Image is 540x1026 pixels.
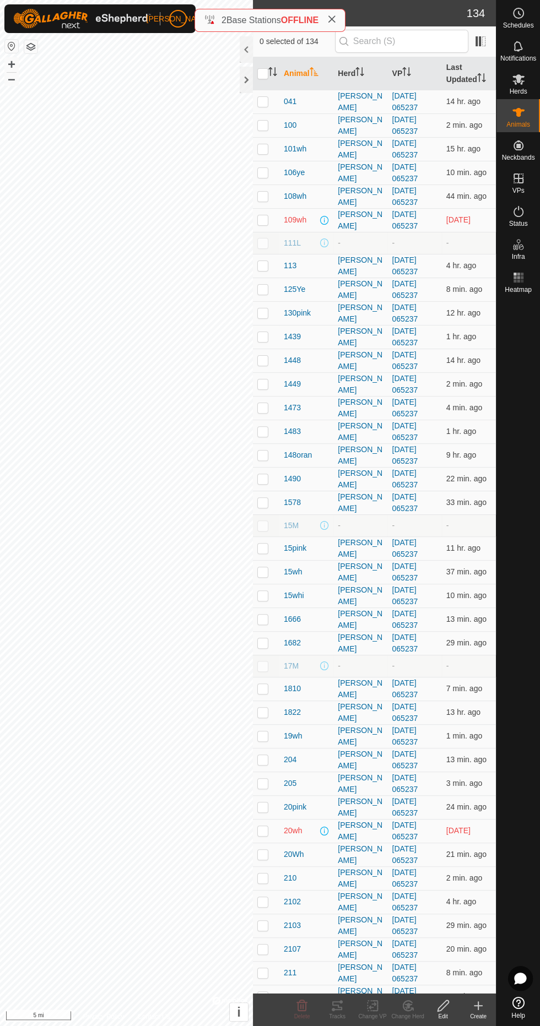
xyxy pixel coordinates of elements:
a: [DATE] 065237 [392,398,418,418]
span: 17M [284,660,299,672]
span: Aug 17, 2025, 4:47 AM [446,897,477,906]
div: [PERSON_NAME] [338,254,383,278]
div: [PERSON_NAME] [338,632,383,655]
div: Tracks [320,1012,355,1020]
a: [DATE] 065237 [392,562,418,582]
button: + [5,58,18,71]
a: [DATE] 065237 [392,279,418,300]
span: Aug 17, 2025, 9:17 AM [446,731,482,740]
span: Aug 17, 2025, 8:48 AM [446,921,487,930]
a: [DATE] 065237 [392,585,418,606]
span: Aug 17, 2025, 8:56 AM [446,474,487,483]
span: Aug 17, 2025, 7:28 AM [446,332,477,341]
a: [DATE] 065237 [392,773,418,794]
span: - [446,521,449,530]
span: Infra [511,253,525,260]
span: 2 [222,15,226,25]
a: Help [496,992,540,1023]
span: 041 [284,96,296,107]
span: Aug 16, 2025, 5:39 PM [446,144,480,153]
div: [PERSON_NAME] [338,90,383,113]
span: 101wh [284,143,306,155]
span: Aug 17, 2025, 9:08 AM [446,992,487,1001]
a: [DATE] 065237 [392,702,418,723]
th: Last Updated [442,57,496,90]
a: [DATE] 065237 [392,986,418,1007]
div: [PERSON_NAME] [338,278,383,301]
button: Map Layers [24,40,37,53]
a: [DATE] 065237 [392,538,418,558]
span: 210 [284,872,296,884]
span: Aug 17, 2025, 9:09 AM [446,285,482,294]
a: [DATE] 065237 [392,303,418,323]
a: [DATE] 065237 [392,374,418,394]
span: Aug 17, 2025, 9:15 AM [446,873,482,882]
a: [DATE] 065237 [392,939,418,959]
span: Notifications [500,55,536,62]
span: 20wh [284,825,302,837]
div: [PERSON_NAME] [338,349,383,372]
span: 2102 [284,896,301,908]
span: 1666 [284,614,301,625]
span: Aug 17, 2025, 8:48 AM [446,638,487,647]
img: Gallagher Logo [13,9,151,29]
div: Change VP [355,1012,390,1020]
span: Aug 17, 2025, 9:08 AM [446,168,487,177]
span: 1449 [284,378,301,390]
span: Aug 16, 2025, 8:53 PM [446,308,480,317]
p-sorticon: Activate to sort [402,69,411,78]
span: Aug 17, 2025, 9:07 AM [446,591,487,600]
a: [DATE] 065237 [392,797,418,817]
div: [PERSON_NAME] [338,725,383,748]
span: 1483 [284,426,301,437]
span: 100 [284,120,296,131]
a: [DATE] 065237 [392,91,418,112]
a: [DATE] 065237 [392,892,418,912]
span: 106ye [284,167,305,178]
a: [DATE] 065237 [392,963,418,983]
span: Aug 17, 2025, 4:49 AM [446,261,477,270]
th: Herd [333,57,387,90]
span: 1682 [284,637,301,649]
span: Help [511,1012,525,1019]
span: 211 [284,967,296,979]
p-sorticon: Activate to sort [355,69,364,78]
span: Aug 16, 2025, 6:35 PM [446,356,480,365]
div: [PERSON_NAME] [338,491,383,514]
div: [PERSON_NAME] [338,772,383,795]
span: Aug 17, 2025, 8:57 AM [446,944,487,953]
span: Aug 16, 2025, 7:49 PM [446,708,480,716]
span: Aug 17, 2025, 9:10 AM [446,684,482,693]
span: Aug 17, 2025, 9:16 AM [446,379,482,388]
a: [DATE] 065237 [392,633,418,653]
div: [PERSON_NAME] [338,701,383,724]
span: 205 [284,778,296,789]
a: [DATE] 065237 [392,445,418,465]
div: [PERSON_NAME] [338,420,383,443]
div: [PERSON_NAME] [338,397,383,420]
span: 204 [284,754,296,766]
a: [DATE] 065237 [392,492,418,513]
input: Search (S) [335,30,468,53]
a: Privacy Policy [83,1012,124,1022]
a: [DATE] 065237 [392,350,418,371]
span: 20pink [284,801,306,813]
a: [DATE] 065237 [392,327,418,347]
span: Aug 17, 2025, 8:40 AM [446,567,487,576]
span: Aug 17, 2025, 9:04 AM [446,755,487,764]
app-display-virtual-paddock-transition: - [392,661,395,670]
span: 111L [284,237,301,249]
span: 1473 [284,402,301,414]
p-sorticon: Activate to sort [477,75,486,84]
p-sorticon: Activate to sort [268,69,277,78]
button: i [230,1003,248,1021]
span: 1578 [284,497,301,508]
div: Create [461,1012,496,1020]
span: i [237,1005,241,1019]
a: [DATE] 065237 [392,210,418,230]
span: 1822 [284,707,301,718]
span: VPs [512,187,524,194]
p-sorticon: Activate to sort [310,69,318,78]
span: Delete [294,1013,310,1019]
div: [PERSON_NAME] [338,138,383,161]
